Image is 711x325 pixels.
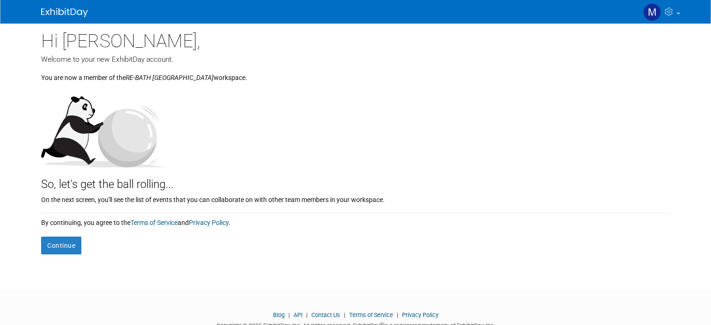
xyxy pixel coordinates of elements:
[41,23,670,54] div: Hi [PERSON_NAME],
[41,213,670,227] div: By continuing, you agree to the and .
[304,311,310,318] span: |
[130,219,178,226] a: Terms of Service
[41,87,167,167] img: Let's get the ball rolling
[395,311,401,318] span: |
[41,193,670,204] div: On the next screen, you'll see the list of events that you can collaborate on with other team mem...
[311,311,340,318] a: Contact Us
[41,167,670,193] div: So, let's get the ball rolling...
[402,311,438,318] a: Privacy Policy
[41,237,81,254] button: Continue
[286,311,292,318] span: |
[342,311,348,318] span: |
[41,65,670,82] div: You are now a member of the workspace.
[349,311,393,318] a: Terms of Service
[294,311,302,318] a: API
[41,54,670,65] div: Welcome to your new ExhibitDay account.
[643,3,661,21] img: Mike Lieberman
[273,311,285,318] a: Blog
[41,8,88,17] img: ExhibitDay
[126,74,214,81] i: RE-BATH [GEOGRAPHIC_DATA]
[189,219,229,226] a: Privacy Policy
